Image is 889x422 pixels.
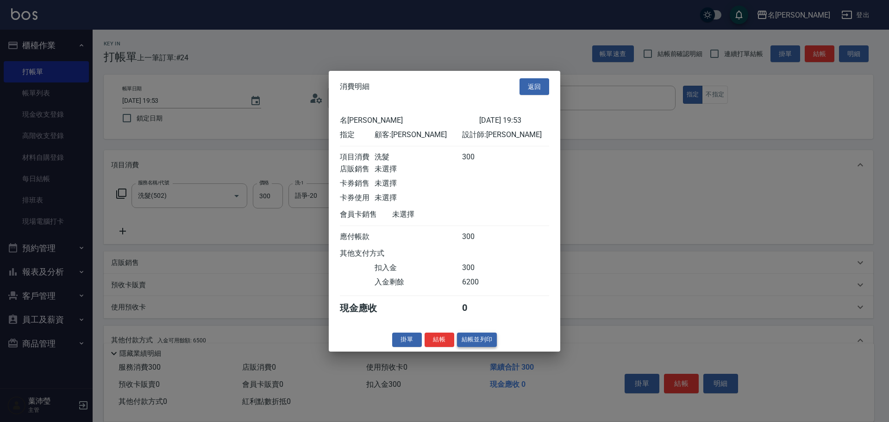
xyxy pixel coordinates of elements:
div: 應付帳款 [340,232,375,242]
div: 洗髮 [375,152,462,162]
div: 300 [462,263,497,273]
button: 返回 [520,78,549,95]
div: 卡券銷售 [340,179,375,189]
div: 現金應收 [340,302,392,315]
div: 指定 [340,130,375,140]
div: 店販銷售 [340,164,375,174]
div: 顧客: [PERSON_NAME] [375,130,462,140]
div: 入金剩餘 [375,277,462,287]
div: 300 [462,232,497,242]
div: 卡券使用 [340,193,375,203]
div: [DATE] 19:53 [479,116,549,126]
div: 300 [462,152,497,162]
button: 掛單 [392,333,422,347]
div: 未選擇 [392,210,479,220]
div: 名[PERSON_NAME] [340,116,479,126]
button: 結帳 [425,333,454,347]
div: 扣入金 [375,263,462,273]
div: 未選擇 [375,193,462,203]
button: 結帳並列印 [457,333,497,347]
span: 消費明細 [340,82,369,91]
div: 其他支付方式 [340,249,410,258]
div: 6200 [462,277,497,287]
div: 未選擇 [375,164,462,174]
div: 設計師: [PERSON_NAME] [462,130,549,140]
div: 未選擇 [375,179,462,189]
div: 項目消費 [340,152,375,162]
div: 0 [462,302,497,315]
div: 會員卡銷售 [340,210,392,220]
